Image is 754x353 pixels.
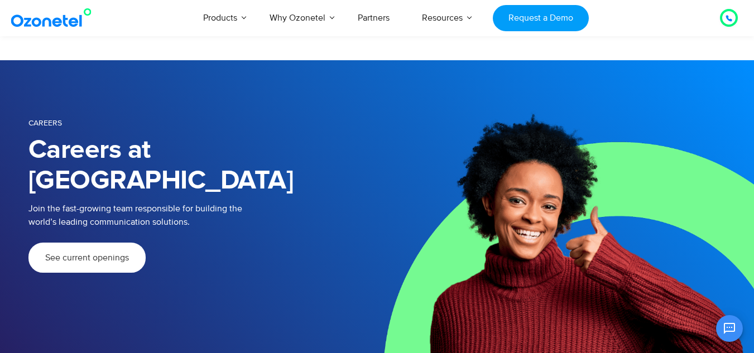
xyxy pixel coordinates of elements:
[28,243,146,273] a: See current openings
[28,118,62,128] span: Careers
[493,5,588,31] a: Request a Demo
[45,253,129,262] span: See current openings
[28,202,361,229] p: Join the fast-growing team responsible for building the world’s leading communication solutions.
[28,135,377,196] h1: Careers at [GEOGRAPHIC_DATA]
[716,315,743,342] button: Open chat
